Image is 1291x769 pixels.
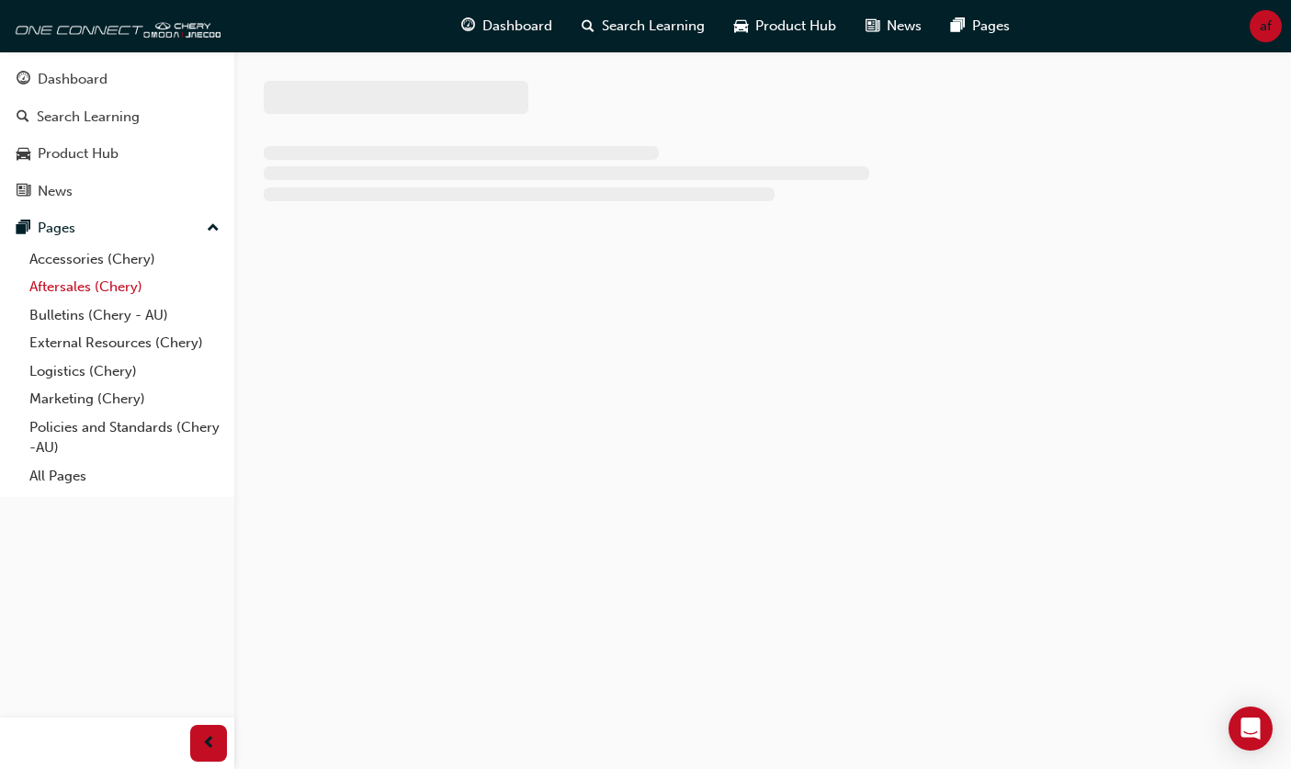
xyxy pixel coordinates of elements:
[38,218,75,239] div: Pages
[7,137,227,171] a: Product Hub
[866,15,879,38] span: news-icon
[755,16,836,37] span: Product Hub
[22,385,227,413] a: Marketing (Chery)
[7,211,227,245] button: Pages
[7,62,227,96] a: Dashboard
[7,100,227,134] a: Search Learning
[22,357,227,386] a: Logistics (Chery)
[22,413,227,462] a: Policies and Standards (Chery -AU)
[972,16,1010,37] span: Pages
[482,16,552,37] span: Dashboard
[9,7,221,44] img: oneconnect
[936,7,1025,45] a: pages-iconPages
[582,15,595,38] span: search-icon
[951,15,965,38] span: pages-icon
[202,732,216,755] span: prev-icon
[447,7,567,45] a: guage-iconDashboard
[851,7,936,45] a: news-iconNews
[17,109,29,126] span: search-icon
[887,16,922,37] span: News
[602,16,705,37] span: Search Learning
[22,329,227,357] a: External Resources (Chery)
[22,462,227,491] a: All Pages
[22,301,227,330] a: Bulletins (Chery - AU)
[1260,16,1272,37] span: af
[38,143,119,164] div: Product Hub
[7,59,227,211] button: DashboardSearch LearningProduct HubNews
[38,181,73,202] div: News
[207,217,220,241] span: up-icon
[1250,10,1282,42] button: af
[734,15,748,38] span: car-icon
[719,7,851,45] a: car-iconProduct Hub
[7,175,227,209] a: News
[461,15,475,38] span: guage-icon
[22,245,227,274] a: Accessories (Chery)
[567,7,719,45] a: search-iconSearch Learning
[1229,707,1273,751] div: Open Intercom Messenger
[17,221,30,237] span: pages-icon
[37,107,140,128] div: Search Learning
[38,69,108,90] div: Dashboard
[17,72,30,88] span: guage-icon
[22,273,227,301] a: Aftersales (Chery)
[17,146,30,163] span: car-icon
[17,184,30,200] span: news-icon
